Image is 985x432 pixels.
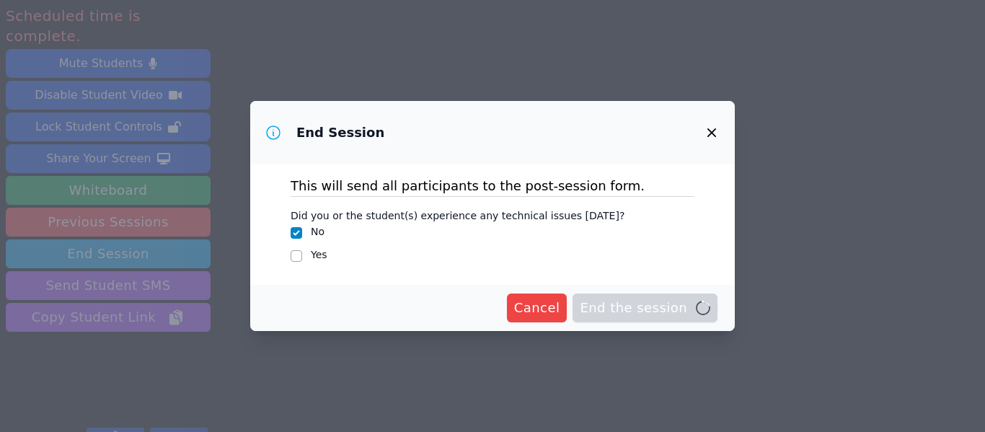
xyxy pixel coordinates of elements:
button: Cancel [507,294,567,322]
button: End the session [573,294,717,322]
span: Cancel [514,298,560,318]
label: Yes [311,249,327,260]
legend: Did you or the student(s) experience any technical issues [DATE]? [291,203,624,224]
span: End the session [580,298,710,318]
h3: End Session [296,124,384,141]
p: This will send all participants to the post-session form. [291,176,694,196]
label: No [311,226,324,237]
